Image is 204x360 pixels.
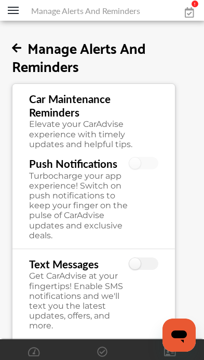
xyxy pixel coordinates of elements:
div: Get CarAdvise at your fingertips! Enable SMS notifications and we'll text you the latest updates,... [29,271,129,330]
div: Turbocharge your app experience! Switch on push notifications to keep your finger on the pulse of... [29,171,129,240]
div: Elevate your CarAdvise experience with timely updates and helpful tips. [29,119,158,149]
p: Manage Alerts And Reminders [31,5,140,17]
h3: Car Maintenance Reminders [29,92,158,150]
h3: Push Notifications [29,157,129,240]
button: Open Menu [8,7,19,15]
h2: Manage Alerts And Reminders [12,38,175,75]
iframe: Button to launch messaging window [162,319,196,352]
h3: Text Messages [29,257,129,331]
